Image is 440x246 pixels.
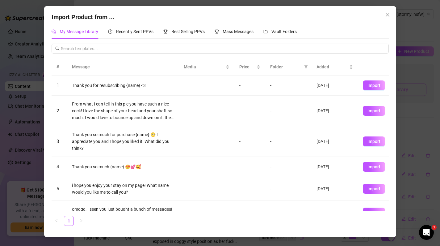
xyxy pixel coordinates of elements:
[270,139,271,144] span: -
[52,216,61,226] li: Previous Page
[419,225,434,240] iframe: Intercom live chat
[363,106,385,116] button: Import
[57,139,59,144] span: 3
[367,83,380,88] span: Import
[383,10,392,20] button: Close
[64,216,74,226] li: 1
[163,29,168,34] span: trophy
[55,219,58,222] span: left
[304,65,308,69] span: filter
[234,177,265,201] td: -
[363,80,385,90] button: Import
[263,29,268,34] span: folder
[234,96,265,126] td: -
[303,62,309,71] span: filter
[171,29,205,34] span: Best Selling PPVs
[270,164,271,170] span: -
[316,63,348,70] span: Added
[57,108,59,114] span: 2
[60,29,98,34] span: My Message Library
[52,29,56,34] span: comment
[363,136,385,146] button: Import
[72,101,174,121] div: From what I can tell in this pic you have such a nice cock! I love the shape of your head and you...
[270,83,271,88] span: -
[367,108,380,113] span: Import
[312,201,358,225] td: [DATE]
[108,29,112,34] span: history
[57,83,59,88] span: 1
[64,216,73,226] a: 1
[234,76,265,96] td: -
[363,162,385,172] button: Import
[239,63,255,70] span: Price
[363,184,385,194] button: Import
[72,82,174,89] div: Thank you for resubscribing {name} <3
[57,164,59,170] span: 4
[76,216,86,226] li: Next Page
[116,29,153,34] span: Recently Sent PPVs
[270,210,271,215] span: -
[76,216,86,226] button: right
[67,58,179,76] th: Message
[57,186,59,192] span: 5
[312,76,358,96] td: [DATE]
[52,58,67,76] th: #
[363,208,385,218] button: Import
[367,164,380,169] span: Import
[72,163,174,170] div: Thank you so much {name} 😍💕🥰
[184,63,224,70] span: Media
[271,29,297,34] span: Vault Folders
[79,219,83,222] span: right
[312,177,358,201] td: [DATE]
[367,210,380,215] span: Import
[55,46,60,51] span: search
[234,157,265,177] td: -
[383,12,392,17] span: Close
[312,126,358,157] td: [DATE]
[72,131,174,152] div: Thank you so much for purchase {name} 🥺 I appreciate you and I hope you liked it! What did you th...
[234,58,265,76] th: Price
[270,63,302,70] span: Folder
[52,216,61,226] button: left
[312,96,358,126] td: [DATE]
[367,139,380,144] span: Import
[179,58,234,76] th: Media
[312,157,358,177] td: [DATE]
[223,29,254,34] span: Mass Messages
[61,45,385,52] input: Search templates...
[57,210,59,215] span: 6
[367,186,380,191] span: Import
[52,13,115,21] span: Import Product from ...
[432,225,437,230] span: 1
[234,126,265,157] td: -
[215,29,219,34] span: trophy
[270,186,271,192] span: -
[72,182,174,196] div: i hope you enjoy your stay on my page! What name would you like me to call you?
[312,58,358,76] th: Added
[72,206,174,219] div: omggg, I seen you just bought a bunch of messages! thank you so much you little cutie :*
[270,108,271,114] span: -
[385,12,390,17] span: close
[234,201,265,225] td: -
